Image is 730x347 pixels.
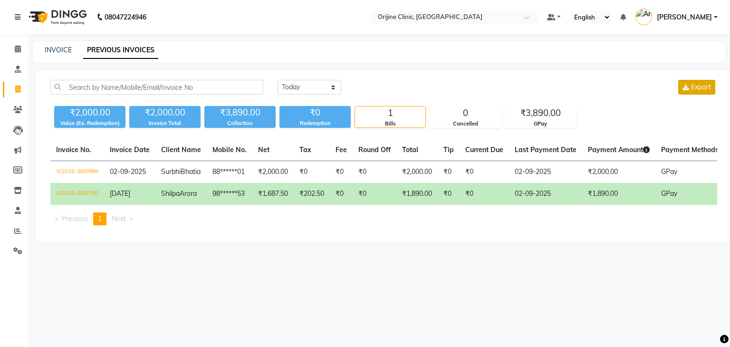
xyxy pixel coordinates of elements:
[299,145,311,154] span: Tax
[110,167,146,176] span: 02-09-2025
[509,183,582,205] td: 02-09-2025
[353,161,396,183] td: ₹0
[161,167,181,176] span: Surbhi
[161,145,201,154] span: Client Name
[460,183,509,205] td: ₹0
[258,145,269,154] span: Net
[588,145,650,154] span: Payment Amount
[110,145,150,154] span: Invoice Date
[691,83,711,91] span: Export
[161,189,180,198] span: Shilpa
[353,183,396,205] td: ₹0
[661,145,725,154] span: Payment Methods
[465,145,503,154] span: Current Due
[50,212,717,225] nav: Pagination
[98,214,102,223] span: 1
[657,12,712,22] span: [PERSON_NAME]
[50,183,104,205] td: V/2025-26/0750
[112,214,126,223] span: Next
[294,183,330,205] td: ₹202.50
[279,119,351,127] div: Redemption
[430,106,500,120] div: 0
[635,9,652,25] img: Archana Gaikwad
[438,161,460,183] td: ₹0
[505,106,576,120] div: ₹3,890.00
[62,214,88,223] span: Previous
[50,80,263,95] input: Search by Name/Mobile/Email/Invoice No
[509,161,582,183] td: 02-09-2025
[661,167,677,176] span: GPay
[204,106,276,119] div: ₹3,890.00
[54,106,125,119] div: ₹2,000.00
[204,119,276,127] div: Collection
[110,189,130,198] span: [DATE]
[358,145,391,154] span: Round Off
[330,161,353,183] td: ₹0
[24,4,89,30] img: logo
[294,161,330,183] td: ₹0
[355,120,425,128] div: Bills
[396,161,438,183] td: ₹2,000.00
[355,106,425,120] div: 1
[252,161,294,183] td: ₹2,000.00
[402,145,418,154] span: Total
[50,161,104,183] td: V/2025-26/0966
[661,189,677,198] span: GPay
[180,189,197,198] span: Arora
[105,4,146,30] b: 08047224946
[582,161,655,183] td: ₹2,000.00
[678,80,715,95] button: Export
[460,161,509,183] td: ₹0
[129,119,201,127] div: Invoice Total
[582,183,655,205] td: ₹1,890.00
[430,120,500,128] div: Cancelled
[212,145,247,154] span: Mobile No.
[45,46,72,54] a: INVOICE
[181,167,201,176] span: Bhatia
[83,42,158,59] a: PREVIOUS INVOICES
[438,183,460,205] td: ₹0
[396,183,438,205] td: ₹1,890.00
[56,145,91,154] span: Invoice No.
[443,145,454,154] span: Tip
[336,145,347,154] span: Fee
[515,145,576,154] span: Last Payment Date
[252,183,294,205] td: ₹1,687.50
[54,119,125,127] div: Value (Ex. Redemption)
[279,106,351,119] div: ₹0
[129,106,201,119] div: ₹2,000.00
[505,120,576,128] div: GPay
[330,183,353,205] td: ₹0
